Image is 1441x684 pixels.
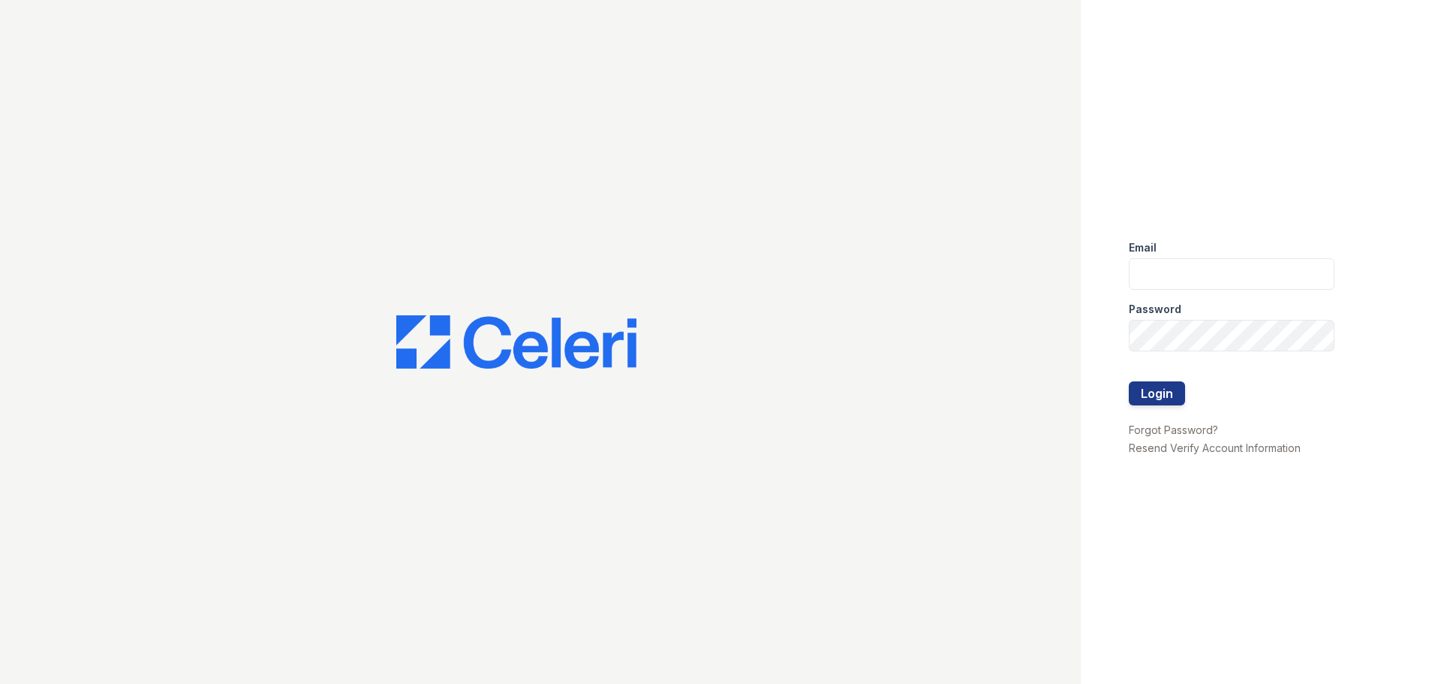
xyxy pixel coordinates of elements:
[1129,441,1301,454] a: Resend Verify Account Information
[1129,240,1157,255] label: Email
[1129,302,1181,317] label: Password
[1129,381,1185,405] button: Login
[396,315,636,369] img: CE_Logo_Blue-a8612792a0a2168367f1c8372b55b34899dd931a85d93a1a3d3e32e68fde9ad4.png
[1129,423,1218,436] a: Forgot Password?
